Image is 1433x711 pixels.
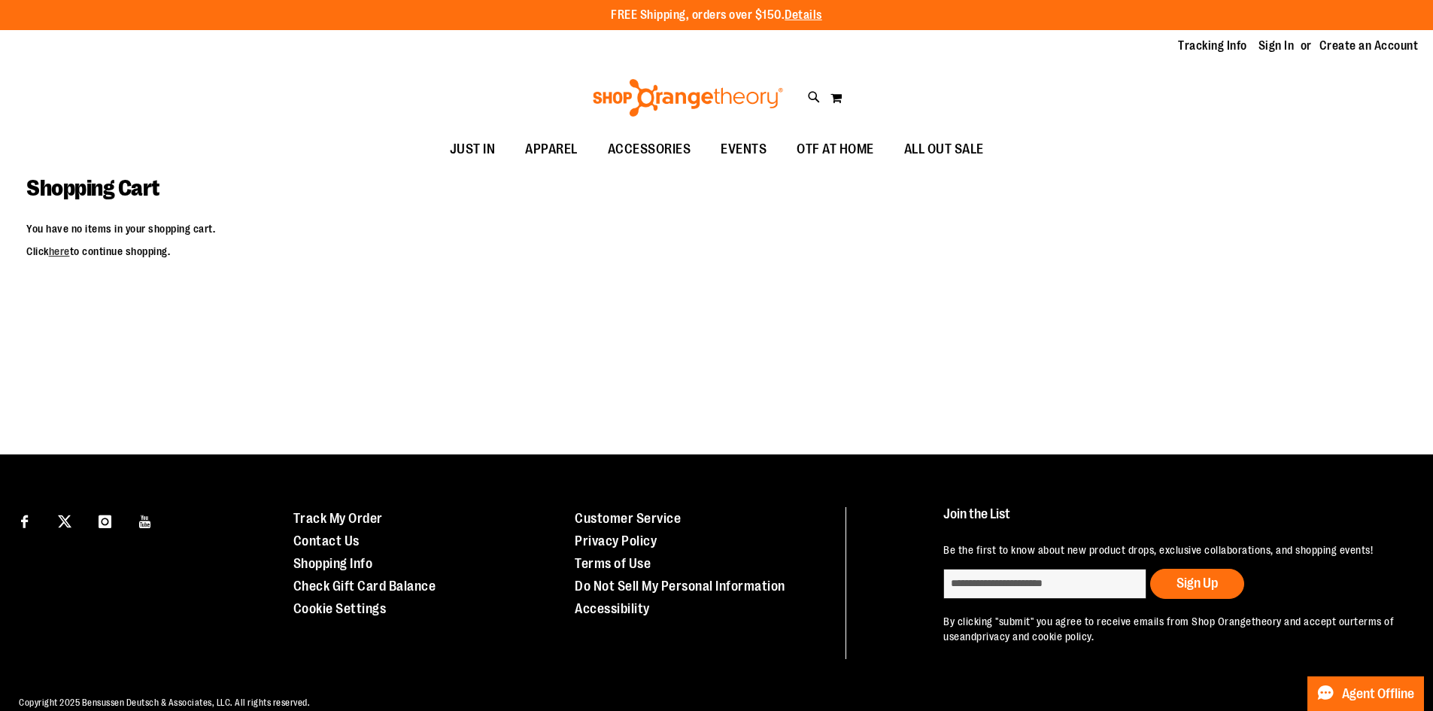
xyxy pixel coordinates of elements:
[525,132,578,166] span: APPAREL
[943,615,1394,643] a: terms of use
[575,556,651,571] a: Terms of Use
[26,221,1407,236] p: You have no items in your shopping cart.
[293,511,383,526] a: Track My Order
[943,569,1146,599] input: enter email
[591,79,785,117] img: Shop Orangetheory
[58,515,71,528] img: Twitter
[1342,687,1414,701] span: Agent Offline
[19,697,310,708] span: Copyright 2025 Bensussen Deutsch & Associates, LLC. All rights reserved.
[1150,569,1244,599] button: Sign Up
[575,533,657,548] a: Privacy Policy
[52,507,78,533] a: Visit our X page
[1258,38,1295,54] a: Sign In
[721,132,767,166] span: EVENTS
[943,542,1398,558] p: Be the first to know about new product drops, exclusive collaborations, and shopping events!
[611,7,822,24] p: FREE Shipping, orders over $150.
[1176,576,1218,591] span: Sign Up
[797,132,874,166] span: OTF AT HOME
[943,507,1398,535] h4: Join the List
[943,614,1398,644] p: By clicking "submit" you agree to receive emails from Shop Orangetheory and accept our and
[904,132,984,166] span: ALL OUT SALE
[575,511,681,526] a: Customer Service
[293,556,373,571] a: Shopping Info
[1307,676,1424,711] button: Agent Offline
[293,579,436,594] a: Check Gift Card Balance
[293,601,387,616] a: Cookie Settings
[293,533,360,548] a: Contact Us
[976,630,1094,643] a: privacy and cookie policy.
[1178,38,1247,54] a: Tracking Info
[1319,38,1419,54] a: Create an Account
[49,245,70,257] a: here
[575,579,785,594] a: Do Not Sell My Personal Information
[132,507,159,533] a: Visit our Youtube page
[11,507,38,533] a: Visit our Facebook page
[92,507,118,533] a: Visit our Instagram page
[450,132,496,166] span: JUST IN
[608,132,691,166] span: ACCESSORIES
[26,244,1407,259] p: Click to continue shopping.
[26,175,159,201] span: Shopping Cart
[785,8,822,22] a: Details
[575,601,650,616] a: Accessibility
